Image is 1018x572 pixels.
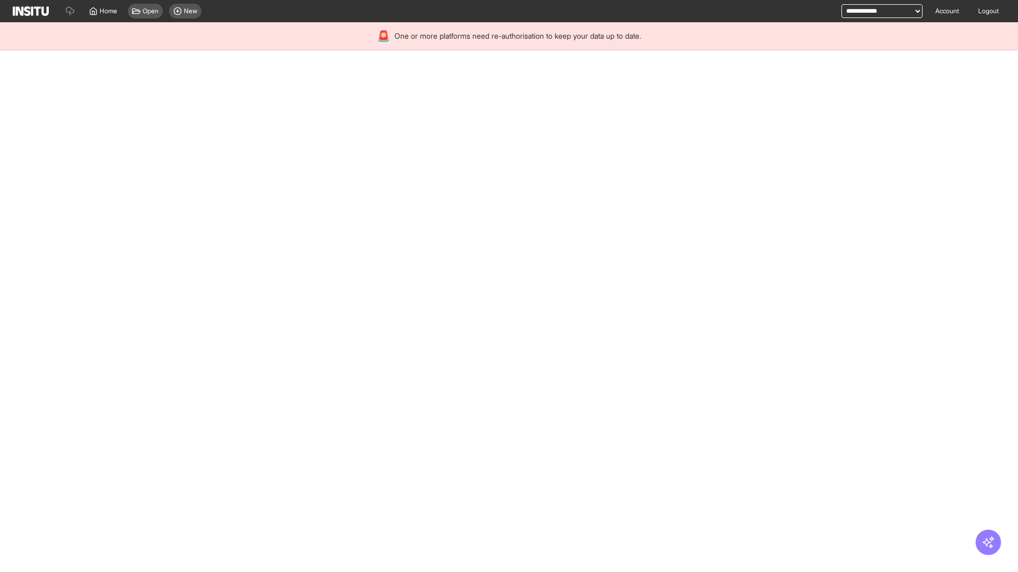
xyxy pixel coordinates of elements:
[184,7,197,15] span: New
[394,31,641,41] span: One or more platforms need re-authorisation to keep your data up to date.
[377,29,390,43] div: 🚨
[143,7,159,15] span: Open
[100,7,117,15] span: Home
[13,6,49,16] img: Logo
